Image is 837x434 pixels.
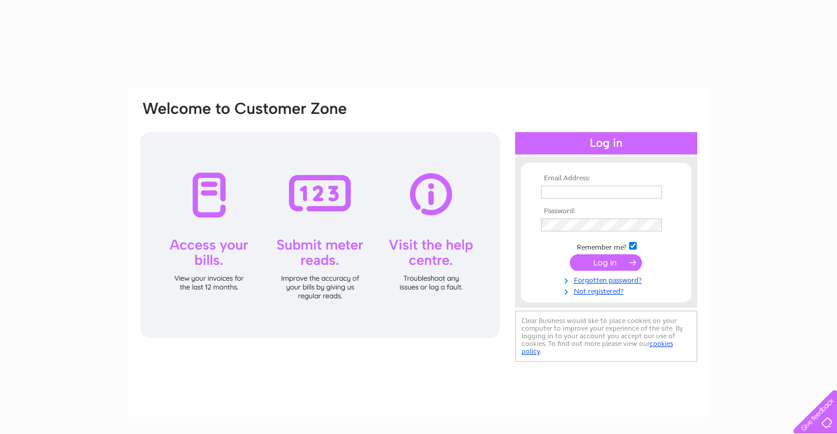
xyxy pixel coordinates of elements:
[541,285,674,296] a: Not registered?
[515,311,697,362] div: Clear Business would like to place cookies on your computer to improve your experience of the sit...
[538,240,674,252] td: Remember me?
[541,274,674,285] a: Forgotten password?
[538,174,674,183] th: Email Address:
[538,207,674,216] th: Password:
[570,254,642,271] input: Submit
[522,339,673,355] a: cookies policy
